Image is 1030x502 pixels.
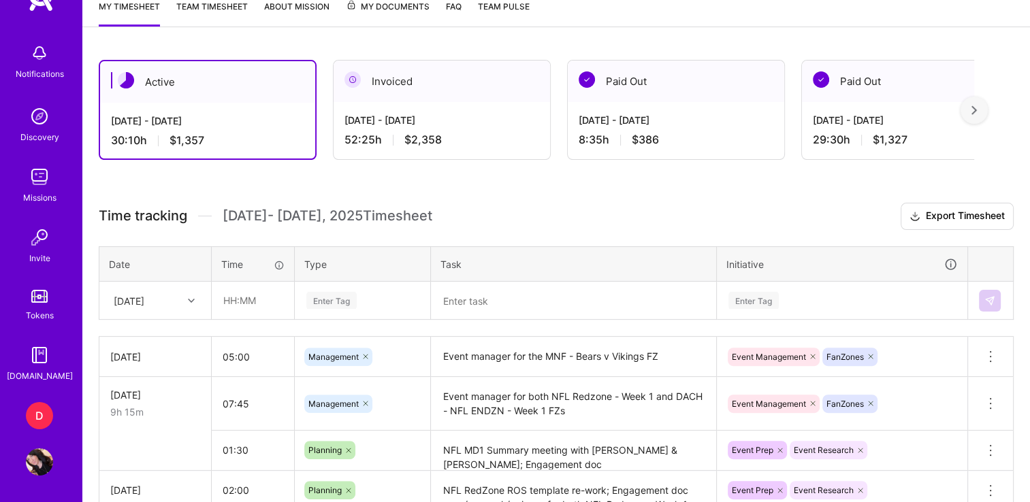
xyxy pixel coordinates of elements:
img: Active [118,72,134,88]
span: $1,327 [873,133,907,147]
input: HH:MM [212,432,294,468]
span: Team Pulse [478,1,530,12]
input: HH:MM [212,339,294,375]
span: Management [308,352,359,362]
img: tokens [31,290,48,303]
i: icon Chevron [188,297,195,304]
div: [DATE] [110,388,200,402]
img: User Avatar [26,448,53,475]
span: Event Management [732,399,806,409]
span: Event Prep [732,445,773,455]
div: Active [100,61,315,103]
img: Paid Out [579,71,595,88]
img: right [971,105,977,115]
span: FanZones [826,399,864,409]
div: 52:25 h [344,133,539,147]
img: Invite [26,224,53,251]
img: Submit [984,295,995,306]
img: teamwork [26,163,53,190]
span: Planning [308,445,342,455]
div: Discovery [20,130,59,144]
span: Event Management [732,352,806,362]
textarea: Event manager for the MNF - Bears v Vikings FZ [432,338,715,375]
div: [DATE] [110,350,200,364]
span: Planning [308,485,342,495]
div: Initiative [726,256,958,272]
div: [DATE] - [DATE] [813,113,1008,127]
img: bell [26,39,53,67]
div: [DATE] [110,483,200,497]
textarea: Event manager for both NFL Redzone - Week 1 and DACH - NFL ENDZN - Week 1 FZs [432,378,715,429]
div: 8:35 h [579,133,773,147]
img: Paid Out [813,71,829,88]
span: $386 [632,133,659,147]
th: Task [431,246,717,282]
div: Time [221,257,285,271]
div: D [26,402,53,429]
span: Event Research [794,485,854,495]
img: discovery [26,103,53,130]
span: FanZones [826,352,864,362]
div: Enter Tag [306,290,357,311]
div: Missions [23,190,57,205]
span: Event Prep [732,485,773,495]
input: HH:MM [212,386,294,422]
span: [DATE] - [DATE] , 2025 Timesheet [223,207,432,224]
button: Export Timesheet [901,203,1014,230]
span: Time tracking [99,207,187,224]
div: Tokens [26,308,54,322]
div: Invite [29,251,50,265]
div: Paid Out [802,61,1018,102]
span: Management [308,399,359,409]
div: 30:10 h [111,133,304,148]
span: Event Research [794,445,854,455]
img: guide book [26,341,53,369]
div: [DATE] - [DATE] [111,114,304,128]
span: $1,357 [170,133,204,148]
div: Enter Tag [728,290,779,311]
i: icon Download [910,210,920,224]
img: Invoiced [344,71,361,88]
div: 9h 15m [110,405,200,419]
span: $2,358 [404,133,442,147]
th: Type [295,246,431,282]
div: 29:30 h [813,133,1008,147]
div: Invoiced [334,61,550,102]
div: Paid Out [568,61,784,102]
div: Notifications [16,67,64,81]
input: HH:MM [212,282,293,318]
div: [DATE] - [DATE] [344,113,539,127]
div: [DATE] - [DATE] [579,113,773,127]
div: [DATE] [114,293,144,307]
th: Date [99,246,212,282]
a: D [22,402,57,429]
div: [DOMAIN_NAME] [7,369,73,383]
a: User Avatar [22,448,57,475]
textarea: NFL MD1 Summary meeting with [PERSON_NAME] & [PERSON_NAME]; Engagement doc prep/research/quizzes ... [432,432,715,469]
